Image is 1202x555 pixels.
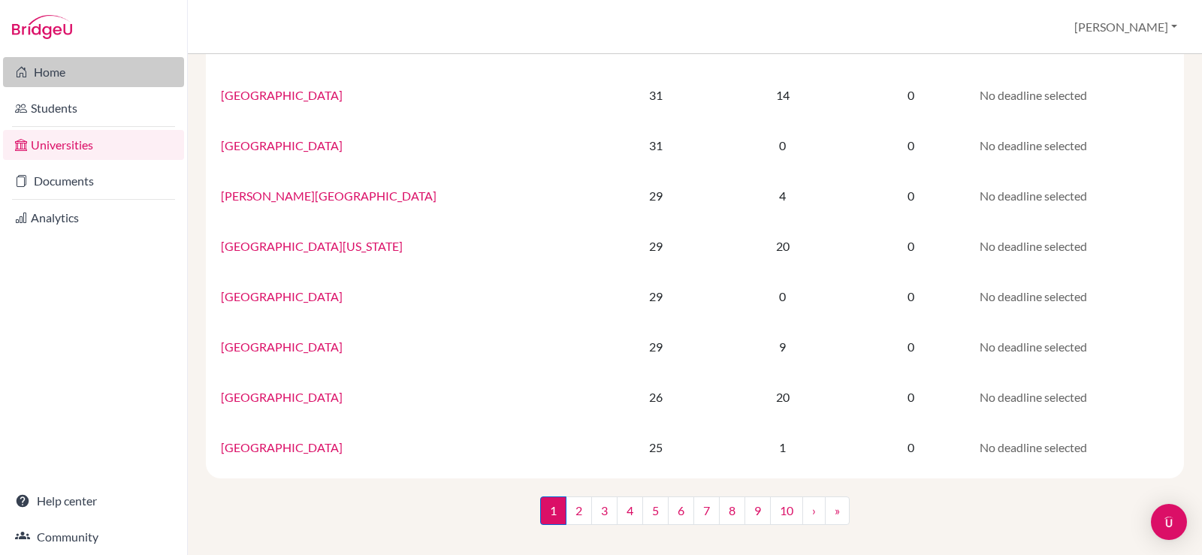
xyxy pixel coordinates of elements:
[566,496,592,525] a: 2
[852,422,970,472] td: 0
[770,496,803,525] a: 10
[713,120,852,170] td: 0
[744,496,771,525] a: 9
[3,130,184,160] a: Universities
[3,93,184,123] a: Students
[617,496,643,525] a: 4
[713,271,852,321] td: 0
[221,390,343,404] a: [GEOGRAPHIC_DATA]
[221,440,343,454] a: [GEOGRAPHIC_DATA]
[719,496,745,525] a: 8
[852,271,970,321] td: 0
[852,120,970,170] td: 0
[599,221,713,271] td: 29
[540,496,566,525] span: 1
[713,372,852,422] td: 20
[599,271,713,321] td: 29
[12,15,72,39] img: Bridge-U
[713,221,852,271] td: 20
[852,221,970,271] td: 0
[599,321,713,372] td: 29
[221,138,343,152] a: [GEOGRAPHIC_DATA]
[642,496,669,525] a: 5
[221,88,343,102] a: [GEOGRAPHIC_DATA]
[599,170,713,221] td: 29
[599,372,713,422] td: 26
[980,390,1087,404] span: No deadline selected
[713,321,852,372] td: 9
[221,189,436,203] a: [PERSON_NAME][GEOGRAPHIC_DATA]
[825,496,850,525] a: »
[1068,13,1184,41] button: [PERSON_NAME]
[693,496,720,525] a: 7
[3,522,184,552] a: Community
[221,339,343,354] a: [GEOGRAPHIC_DATA]
[221,289,343,303] a: [GEOGRAPHIC_DATA]
[713,70,852,120] td: 14
[713,170,852,221] td: 4
[852,372,970,422] td: 0
[980,138,1087,152] span: No deadline selected
[852,170,970,221] td: 0
[599,422,713,472] td: 25
[221,239,403,253] a: [GEOGRAPHIC_DATA][US_STATE]
[3,486,184,516] a: Help center
[980,189,1087,203] span: No deadline selected
[668,496,694,525] a: 6
[980,239,1087,253] span: No deadline selected
[3,203,184,233] a: Analytics
[540,496,850,537] nav: ...
[802,496,826,525] a: ›
[980,339,1087,354] span: No deadline selected
[980,440,1087,454] span: No deadline selected
[1151,504,1187,540] div: Open Intercom Messenger
[599,120,713,170] td: 31
[713,422,852,472] td: 1
[980,289,1087,303] span: No deadline selected
[852,321,970,372] td: 0
[852,70,970,120] td: 0
[591,496,618,525] a: 3
[3,166,184,196] a: Documents
[980,88,1087,102] span: No deadline selected
[599,70,713,120] td: 31
[3,57,184,87] a: Home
